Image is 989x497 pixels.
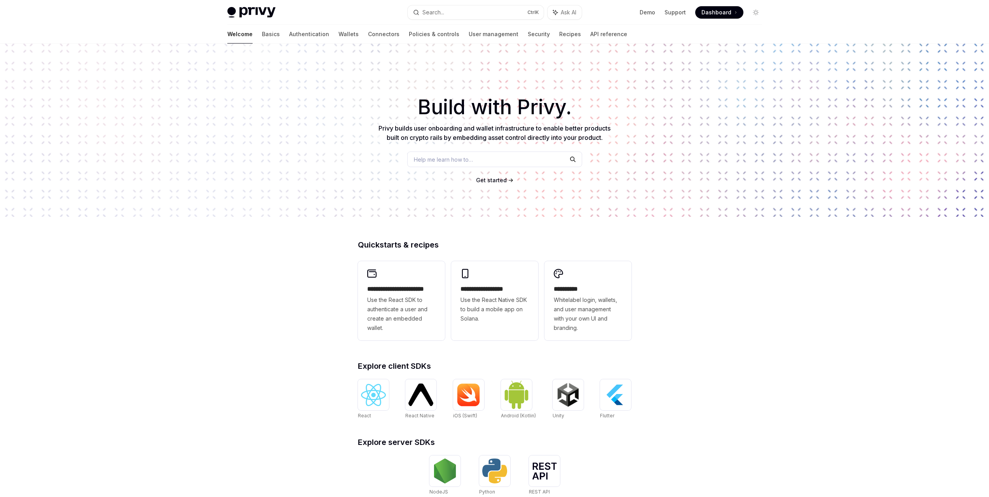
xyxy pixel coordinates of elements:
span: React [358,413,371,419]
span: Dashboard [701,9,731,16]
span: Quickstarts & recipes [358,241,439,249]
img: REST API [532,462,557,480]
a: Recipes [559,25,581,44]
a: User management [469,25,518,44]
button: Search...CtrlK [408,5,544,19]
a: React NativeReact Native [405,379,436,420]
span: Get started [476,177,507,183]
span: Ctrl K [527,9,539,16]
img: NodeJS [433,459,457,483]
a: API reference [590,25,627,44]
a: NodeJSNodeJS [429,455,460,496]
button: Ask AI [548,5,582,19]
a: Security [528,25,550,44]
img: Flutter [603,382,628,407]
span: REST API [529,489,550,495]
img: React Native [408,384,433,406]
a: Authentication [289,25,329,44]
div: Search... [422,8,444,17]
a: PythonPython [479,455,510,496]
img: Unity [556,382,581,407]
span: Python [479,489,495,495]
span: Flutter [600,413,614,419]
a: Android (Kotlin)Android (Kotlin) [501,379,536,420]
span: Privy builds user onboarding and wallet infrastructure to enable better products built on crypto ... [379,124,610,141]
a: Policies & controls [409,25,459,44]
a: Connectors [368,25,399,44]
a: UnityUnity [553,379,584,420]
img: React [361,384,386,406]
a: FlutterFlutter [600,379,631,420]
a: Demo [640,9,655,16]
span: Unity [553,413,564,419]
span: Android (Kotlin) [501,413,536,419]
span: iOS (Swift) [453,413,477,419]
a: Basics [262,25,280,44]
a: Get started [476,176,507,184]
a: ReactReact [358,379,389,420]
span: Explore client SDKs [358,362,431,370]
a: **** *****Whitelabel login, wallets, and user management with your own UI and branding. [544,261,631,340]
a: Wallets [338,25,359,44]
span: Explore server SDKs [358,438,435,446]
img: iOS (Swift) [456,383,481,406]
span: React Native [405,413,434,419]
img: Android (Kotlin) [504,380,529,409]
img: light logo [227,7,276,18]
button: Toggle dark mode [750,6,762,19]
span: NodeJS [429,489,448,495]
span: Build with Privy. [418,100,572,114]
span: Ask AI [561,9,576,16]
a: iOS (Swift)iOS (Swift) [453,379,484,420]
span: Help me learn how to… [414,155,473,164]
a: Dashboard [695,6,743,19]
span: Whitelabel login, wallets, and user management with your own UI and branding. [554,295,622,333]
span: Use the React SDK to authenticate a user and create an embedded wallet. [367,295,436,333]
a: **** **** **** ***Use the React Native SDK to build a mobile app on Solana. [451,261,538,340]
a: Support [665,9,686,16]
a: Welcome [227,25,253,44]
img: Python [482,459,507,483]
span: Use the React Native SDK to build a mobile app on Solana. [460,295,529,323]
a: REST APIREST API [529,455,560,496]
